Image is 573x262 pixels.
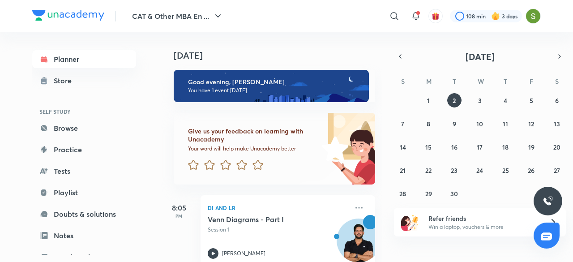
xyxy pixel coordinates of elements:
[453,96,456,105] abbr: September 2, 2025
[553,143,560,151] abbr: September 20, 2025
[421,93,436,107] button: September 1, 2025
[396,140,410,154] button: September 14, 2025
[473,140,487,154] button: September 17, 2025
[427,120,430,128] abbr: September 8, 2025
[466,51,495,63] span: [DATE]
[425,166,432,175] abbr: September 22, 2025
[491,12,500,21] img: streak
[498,163,513,177] button: September 25, 2025
[554,120,560,128] abbr: September 13, 2025
[426,77,432,86] abbr: Monday
[400,143,406,151] abbr: September 14, 2025
[476,120,483,128] abbr: September 10, 2025
[498,116,513,131] button: September 11, 2025
[396,116,410,131] button: September 7, 2025
[554,166,560,175] abbr: September 27, 2025
[188,78,361,86] h6: Good evening, [PERSON_NAME]
[421,186,436,201] button: September 29, 2025
[161,213,197,219] p: PM
[32,50,136,68] a: Planner
[406,50,553,63] button: [DATE]
[54,75,77,86] div: Store
[188,145,319,152] p: Your word will help make Unacademy better
[174,70,369,102] img: evening
[32,10,104,23] a: Company Logo
[555,77,559,86] abbr: Saturday
[32,227,136,245] a: Notes
[476,166,483,175] abbr: September 24, 2025
[425,189,432,198] abbr: September 29, 2025
[188,87,361,94] p: You have 1 event [DATE]
[530,96,533,105] abbr: September 5, 2025
[32,205,136,223] a: Doubts & solutions
[453,77,456,86] abbr: Tuesday
[550,163,564,177] button: September 27, 2025
[473,163,487,177] button: September 24, 2025
[208,202,348,213] p: DI and LR
[478,96,482,105] abbr: September 3, 2025
[291,113,375,185] img: feedback_image
[524,116,539,131] button: September 12, 2025
[401,213,419,231] img: referral
[477,143,483,151] abbr: September 17, 2025
[504,77,507,86] abbr: Thursday
[32,119,136,137] a: Browse
[447,93,462,107] button: September 2, 2025
[550,93,564,107] button: September 6, 2025
[208,215,319,224] h5: Venn Diagrams - Part I
[399,189,406,198] abbr: September 28, 2025
[432,12,440,20] img: avatar
[528,120,534,128] abbr: September 12, 2025
[32,72,136,90] a: Store
[498,140,513,154] button: September 18, 2025
[473,93,487,107] button: September 3, 2025
[428,9,443,23] button: avatar
[401,77,405,86] abbr: Sunday
[208,226,348,234] p: Session 1
[530,77,533,86] abbr: Friday
[32,141,136,159] a: Practice
[451,143,458,151] abbr: September 16, 2025
[447,163,462,177] button: September 23, 2025
[526,9,541,24] img: Samridhi Vij
[174,50,384,61] h4: [DATE]
[161,202,197,213] h5: 8:05
[427,96,430,105] abbr: September 1, 2025
[550,140,564,154] button: September 20, 2025
[453,120,456,128] abbr: September 9, 2025
[550,116,564,131] button: September 13, 2025
[222,249,265,258] p: [PERSON_NAME]
[502,166,509,175] abbr: September 25, 2025
[451,166,458,175] abbr: September 23, 2025
[524,140,539,154] button: September 19, 2025
[447,140,462,154] button: September 16, 2025
[396,186,410,201] button: September 28, 2025
[32,184,136,202] a: Playlist
[421,140,436,154] button: September 15, 2025
[32,10,104,21] img: Company Logo
[498,93,513,107] button: September 4, 2025
[421,163,436,177] button: September 22, 2025
[524,93,539,107] button: September 5, 2025
[421,116,436,131] button: September 8, 2025
[428,223,539,231] p: Win a laptop, vouchers & more
[473,116,487,131] button: September 10, 2025
[447,186,462,201] button: September 30, 2025
[503,120,508,128] abbr: September 11, 2025
[447,116,462,131] button: September 9, 2025
[478,77,484,86] abbr: Wednesday
[528,166,535,175] abbr: September 26, 2025
[528,143,535,151] abbr: September 19, 2025
[401,120,404,128] abbr: September 7, 2025
[32,104,136,119] h6: SELF STUDY
[504,96,507,105] abbr: September 4, 2025
[425,143,432,151] abbr: September 15, 2025
[127,7,229,25] button: CAT & Other MBA En ...
[428,214,539,223] h6: Refer friends
[555,96,559,105] abbr: September 6, 2025
[396,163,410,177] button: September 21, 2025
[400,166,406,175] abbr: September 21, 2025
[32,162,136,180] a: Tests
[543,196,553,206] img: ttu
[188,127,319,143] h6: Give us your feedback on learning with Unacademy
